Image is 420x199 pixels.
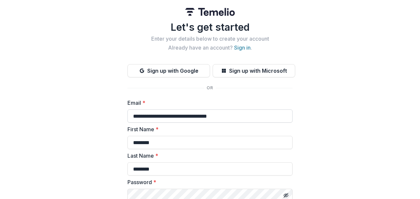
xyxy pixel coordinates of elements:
label: Last Name [127,152,289,160]
button: Sign up with Microsoft [213,64,295,77]
label: Email [127,99,289,107]
label: Password [127,178,289,186]
h1: Let's get started [127,21,293,33]
a: Sign in [234,44,251,51]
h2: Enter your details below to create your account [127,36,293,42]
img: Temelio [185,8,235,16]
h2: Already have an account? . [127,45,293,51]
label: First Name [127,125,289,133]
button: Sign up with Google [127,64,210,77]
